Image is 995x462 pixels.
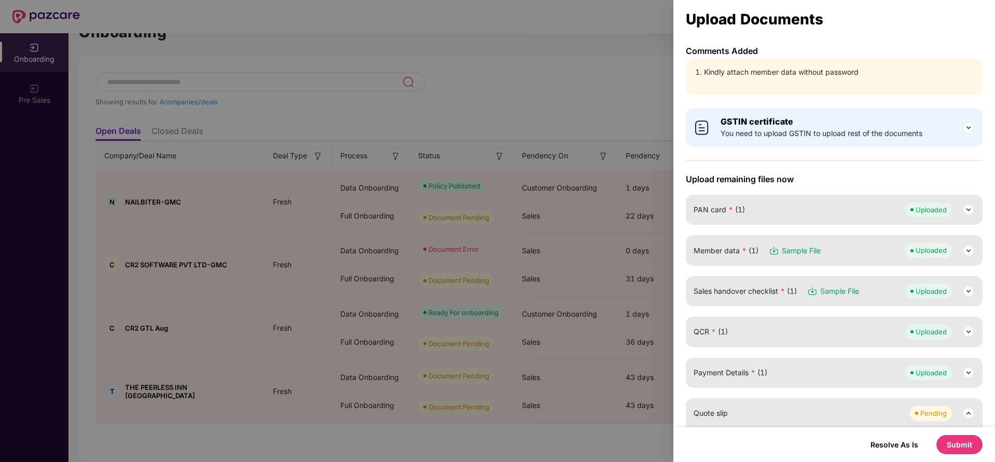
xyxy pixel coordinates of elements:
p: Comments Added [686,46,983,56]
img: svg+xml;base64,PHN2ZyB4bWxucz0iaHR0cDovL3d3dy53My5vcmcvMjAwMC9zdmciIHdpZHRoPSI0MCIgaGVpZ2h0PSI0MC... [694,119,710,136]
div: Pending [920,408,947,418]
span: Upload remaining files now [686,174,983,184]
img: svg+xml;base64,PHN2ZyB3aWR0aD0iMjQiIGhlaWdodD0iMjQiIHZpZXdCb3g9IjAgMCAyNCAyNCIgZmlsbD0ibm9uZSIgeG... [962,121,975,134]
img: svg+xml;base64,PHN2ZyB3aWR0aD0iMjQiIGhlaWdodD0iMjQiIHZpZXdCb3g9IjAgMCAyNCAyNCIgZmlsbD0ibm9uZSIgeG... [962,366,975,379]
img: svg+xml;base64,PHN2ZyB3aWR0aD0iMTYiIGhlaWdodD0iMTciIHZpZXdCb3g9IjAgMCAxNiAxNyIgZmlsbD0ibm9uZSIgeG... [769,246,779,256]
div: Upload Documents [686,13,983,25]
span: Member data (1) [694,245,758,256]
span: Sample File [782,245,821,256]
span: Sales handover checklist (1) [694,286,797,297]
span: Quote slip [694,407,728,419]
button: Resolve As Is [860,438,929,452]
span: Sample File [820,286,859,297]
div: Uploaded [916,286,947,296]
img: svg+xml;base64,PHN2ZyB3aWR0aD0iMjQiIGhlaWdodD0iMjQiIHZpZXdCb3g9IjAgMCAyNCAyNCIgZmlsbD0ibm9uZSIgeG... [962,203,975,216]
b: GSTIN certificate [721,116,793,127]
li: Kindly attach member data without password [704,66,975,78]
img: svg+xml;base64,PHN2ZyB3aWR0aD0iMjQiIGhlaWdodD0iMjQiIHZpZXdCb3g9IjAgMCAyNCAyNCIgZmlsbD0ibm9uZSIgeG... [962,325,975,338]
div: Uploaded [916,368,947,378]
button: Submit [936,435,983,454]
span: PAN card (1) [694,204,745,215]
div: Uploaded [916,327,947,337]
img: svg+xml;base64,PHN2ZyB3aWR0aD0iMjQiIGhlaWdodD0iMjQiIHZpZXdCb3g9IjAgMCAyNCAyNCIgZmlsbD0ibm9uZSIgeG... [962,407,975,419]
img: svg+xml;base64,PHN2ZyB3aWR0aD0iMTYiIGhlaWdodD0iMTciIHZpZXdCb3g9IjAgMCAxNiAxNyIgZmlsbD0ibm9uZSIgeG... [807,286,818,296]
img: svg+xml;base64,PHN2ZyB3aWR0aD0iMjQiIGhlaWdodD0iMjQiIHZpZXdCb3g9IjAgMCAyNCAyNCIgZmlsbD0ibm9uZSIgeG... [962,285,975,297]
div: Uploaded [916,205,947,215]
span: QCR (1) [694,326,728,337]
span: You need to upload GSTIN to upload rest of the documents [721,128,922,139]
img: svg+xml;base64,PHN2ZyB3aWR0aD0iMjQiIGhlaWdodD0iMjQiIHZpZXdCb3g9IjAgMCAyNCAyNCIgZmlsbD0ibm9uZSIgeG... [962,244,975,257]
div: Uploaded [916,245,947,255]
span: Payment Details (1) [694,367,767,378]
